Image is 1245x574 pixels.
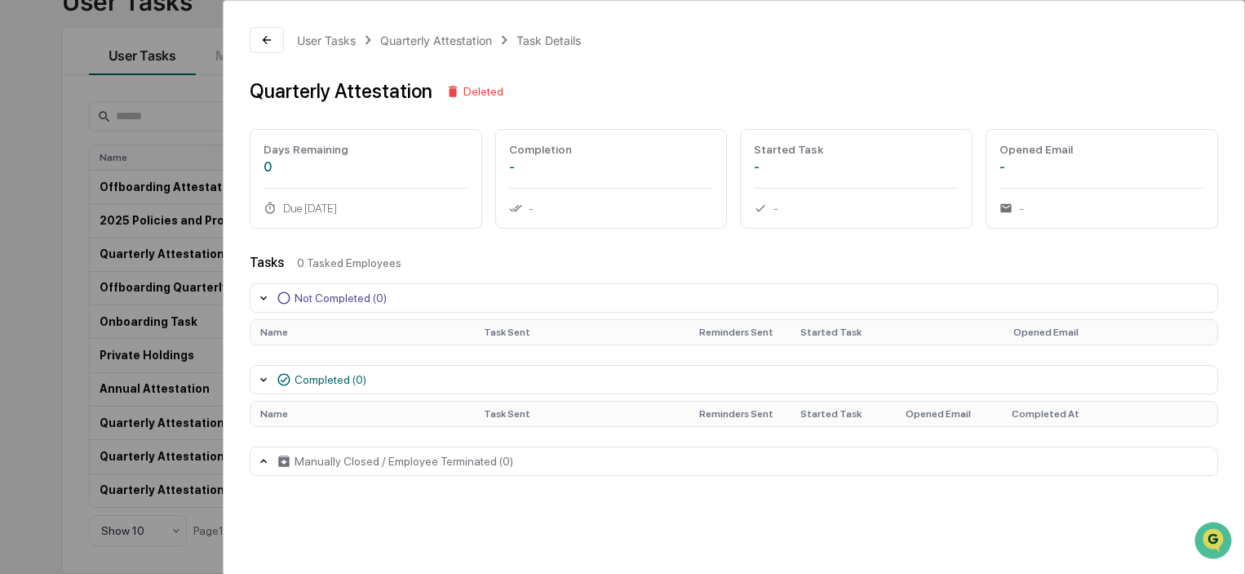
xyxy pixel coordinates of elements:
img: 1746055101610-c473b297-6a78-478c-a979-82029cc54cd1 [33,223,46,236]
th: Name [250,320,474,345]
div: - [999,159,1204,175]
span: • [135,266,141,279]
th: Opened Email [896,402,1002,426]
th: Name [250,402,474,426]
a: 🖐️Preclearance [10,327,112,357]
th: Reminders Sent [689,402,791,426]
div: Days Remaining [264,143,468,156]
iframe: Open customer support [1193,520,1237,564]
th: Opened Email [1004,320,1217,345]
div: Deleted [463,85,503,98]
div: Completed (0) [295,373,366,386]
div: - [509,159,714,175]
th: Task Sent [474,320,689,345]
span: [PERSON_NAME] [51,266,132,279]
span: Preclearance [33,334,105,350]
div: 0 [264,159,468,175]
th: Task Sent [474,402,689,426]
div: Opened Email [999,143,1204,156]
div: We're available if you need us! [73,141,224,154]
div: Manually Closed / Employee Terminated (0) [295,455,513,468]
div: Completion [509,143,714,156]
div: - [509,202,714,215]
div: - [754,202,959,215]
span: Attestations [135,334,202,350]
div: 🔎 [16,367,29,380]
div: Due [DATE] [264,202,468,215]
img: Jack Rasmussen [16,207,42,233]
div: 🗄️ [118,336,131,349]
div: - [754,159,959,175]
div: Task Details [516,33,581,47]
th: Reminders Sent [689,320,791,345]
p: How can we help? [16,34,297,60]
a: Powered byPylon [115,404,197,417]
img: 1746055101610-c473b297-6a78-478c-a979-82029cc54cd1 [16,125,46,154]
div: - [999,202,1204,215]
img: 8933085812038_c878075ebb4cc5468115_72.jpg [34,125,64,154]
span: Pylon [162,405,197,417]
div: Start new chat [73,125,268,141]
span: [DATE] [144,266,178,279]
button: See all [253,178,297,198]
div: Quarterly Attestation [250,79,432,103]
div: Quarterly Attestation [380,33,492,47]
span: [PERSON_NAME] [51,222,132,235]
a: 🔎Data Lookup [10,358,109,388]
div: User Tasks [297,33,356,47]
div: Tasks [250,255,284,270]
div: Started Task [754,143,959,156]
div: Past conversations [16,181,109,194]
span: Data Lookup [33,365,103,381]
div: 🖐️ [16,336,29,349]
th: Completed At [1002,402,1217,426]
div: 0 Tasked Employees [297,256,1218,269]
button: Start new chat [277,130,297,149]
span: • [135,222,141,235]
span: [DATE] [144,222,178,235]
img: Jessica Sacks [16,251,42,277]
th: Started Task [791,320,1004,345]
a: 🗄️Attestations [112,327,209,357]
div: Not Completed (0) [295,291,387,305]
th: Started Task [791,402,897,426]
